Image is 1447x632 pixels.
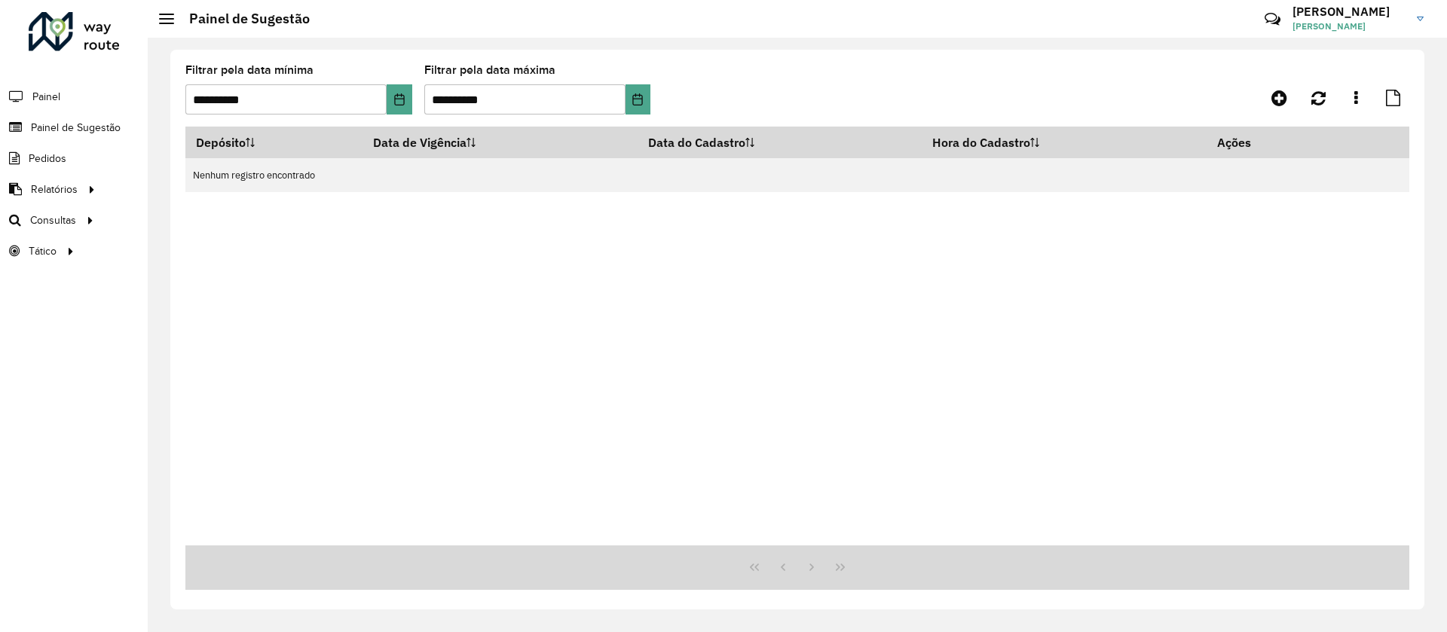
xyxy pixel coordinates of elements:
[31,120,121,136] span: Painel de Sugestão
[32,89,60,105] span: Painel
[1293,20,1406,33] span: [PERSON_NAME]
[1293,5,1406,19] h3: [PERSON_NAME]
[174,11,310,27] h2: Painel de Sugestão
[626,84,650,114] button: Choose Date
[31,182,78,197] span: Relatórios
[185,127,363,158] th: Depósito
[29,151,66,166] span: Pedidos
[922,127,1207,158] th: Hora do Cadastro
[363,127,638,158] th: Data de Vigência
[30,212,76,228] span: Consultas
[638,127,922,158] th: Data do Cadastro
[1256,3,1289,35] a: Contato Rápido
[29,243,57,259] span: Tático
[1207,127,1297,158] th: Ações
[424,61,555,79] label: Filtrar pela data máxima
[185,158,1409,192] td: Nenhum registro encontrado
[185,61,314,79] label: Filtrar pela data mínima
[387,84,411,114] button: Choose Date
